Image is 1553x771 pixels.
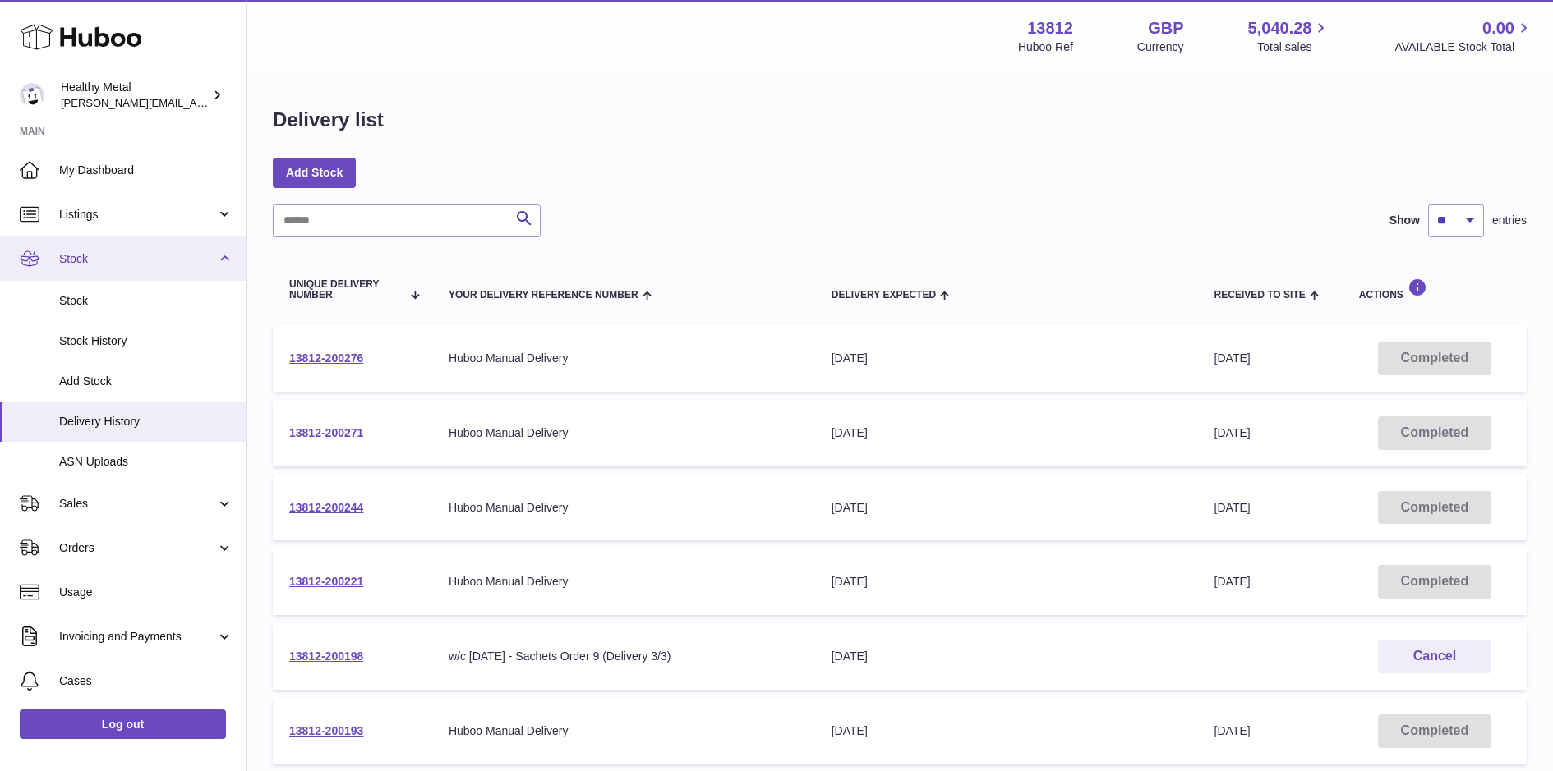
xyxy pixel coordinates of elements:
span: [DATE] [1214,351,1251,365]
div: w/c [DATE] - Sachets Order 9 (Delivery 3/3) [449,649,799,664]
strong: GBP [1148,17,1183,39]
span: ASN Uploads [59,454,233,470]
span: Stock [59,251,216,267]
span: Stock [59,293,233,309]
span: entries [1492,213,1527,228]
span: AVAILABLE Stock Total [1394,39,1533,55]
a: 13812-200271 [289,426,363,439]
span: Add Stock [59,374,233,389]
div: Huboo Ref [1018,39,1073,55]
a: 13812-200276 [289,351,363,365]
span: Invoicing and Payments [59,629,216,645]
a: Log out [20,709,226,739]
span: Sales [59,496,216,512]
span: Your Delivery Reference Number [449,290,638,301]
a: 13812-200198 [289,649,363,663]
div: [DATE] [832,723,1182,739]
span: Cases [59,673,233,689]
span: Usage [59,585,233,600]
span: Orders [59,540,216,556]
span: Total sales [1257,39,1330,55]
h1: Delivery list [273,107,384,133]
span: Stock History [59,333,233,349]
a: 0.00 AVAILABLE Stock Total [1394,17,1533,55]
span: Unique Delivery Number [289,279,402,301]
label: Show [1389,213,1420,228]
span: [DATE] [1214,575,1251,588]
span: My Dashboard [59,163,233,178]
div: Huboo Manual Delivery [449,351,799,366]
div: Healthy Metal [61,80,209,111]
span: [DATE] [1214,501,1251,514]
span: [DATE] [1214,724,1251,737]
span: 0.00 [1482,17,1514,39]
span: [DATE] [1214,426,1251,439]
div: [DATE] [832,425,1182,441]
span: Listings [59,207,216,223]
div: Huboo Manual Delivery [449,425,799,441]
div: [DATE] [832,500,1182,516]
span: Received to Site [1214,290,1306,301]
span: Delivery Expected [832,290,936,301]
span: 5,040.28 [1248,17,1312,39]
div: Currency [1137,39,1184,55]
span: [PERSON_NAME][EMAIL_ADDRESS][DOMAIN_NAME] [61,96,329,109]
a: Add Stock [273,158,356,187]
a: 13812-200244 [289,501,363,514]
button: Cancel [1378,640,1491,673]
div: Huboo Manual Delivery [449,723,799,739]
img: jose@healthy-metal.com [20,83,44,108]
span: Delivery History [59,414,233,429]
a: 5,040.28 Total sales [1248,17,1331,55]
div: Actions [1359,278,1510,301]
div: [DATE] [832,649,1182,664]
div: Huboo Manual Delivery [449,500,799,516]
a: 13812-200221 [289,575,363,588]
div: [DATE] [832,351,1182,366]
div: [DATE] [832,574,1182,590]
a: 13812-200193 [289,724,363,737]
strong: 13812 [1027,17,1073,39]
div: Huboo Manual Delivery [449,574,799,590]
